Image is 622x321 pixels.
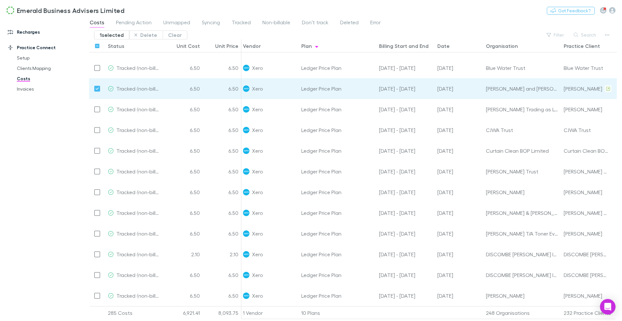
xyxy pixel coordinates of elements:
a: Practice Connect [1,42,83,53]
div: Ledger Price Plan [299,244,376,265]
span: Pending Action [116,19,152,28]
div: Ledger Price Plan [299,140,376,161]
div: Open Intercom Messenger [600,299,616,315]
span: Xero [252,58,263,78]
span: Xero [252,265,263,285]
div: [PERSON_NAME] [486,182,559,202]
div: 07 Sep - 06 Oct 25 [376,182,435,203]
div: 248 Organisations [483,306,561,319]
span: Tracked (non-billable) [116,293,167,299]
img: Xero's Logo [243,230,249,237]
div: 6.50 [202,265,241,285]
div: 2.10 [164,244,202,265]
div: 07 Sep - 06 Oct 25 [376,99,435,120]
img: Xero's Logo [243,168,249,175]
div: [PERSON_NAME] Family Trust [564,161,608,182]
div: [PERSON_NAME] & [PERSON_NAME] [486,203,559,223]
div: 6,921.41 [164,306,202,319]
div: Vendor [243,43,261,49]
div: [PERSON_NAME] [564,285,602,306]
div: 6.50 [202,99,241,120]
div: 6.50 [164,140,202,161]
div: Ledger Price Plan [299,120,376,140]
span: Error [370,19,381,28]
div: 6.50 [164,223,202,244]
div: 285 Costs [105,306,164,319]
div: [PERSON_NAME] Trust [486,161,559,182]
div: Ledger Price Plan [299,58,376,78]
div: 6.50 [202,120,241,140]
div: 6.50 [164,265,202,285]
span: Xero [252,140,263,161]
div: [PERSON_NAME] [564,223,602,244]
div: Curtain Clean BOP Limited [486,140,559,161]
div: 8,093.75 [202,306,241,319]
div: Date [437,43,450,49]
button: Got Feedback? [547,7,595,15]
a: Recharges [1,27,83,37]
div: Curtain Clean BOP Limited [564,140,608,161]
div: 6.50 [164,58,202,78]
img: Xero's Logo [243,127,249,133]
div: [PERSON_NAME] [486,285,559,306]
div: 6.50 [202,161,241,182]
div: Ledger Price Plan [299,223,376,244]
span: Tracked (non-billable) [116,189,167,195]
div: 07 Sep 2025 [435,265,483,285]
div: 07 Sep - 06 Oct 25 [376,203,435,223]
span: Syncing [202,19,220,28]
div: 6.50 [164,285,202,306]
span: Xero [252,78,263,99]
span: Tracked (non-billable) [116,148,167,154]
span: Xero [252,244,263,264]
span: Tracked (non-billable) [116,85,167,92]
span: Tracked (non-billable) [116,65,167,71]
div: DISCOMBE [PERSON_NAME] INVESTMENTS LIMITED [564,265,608,285]
span: Tracked (non-billable) [116,168,167,174]
span: Deleted [340,19,359,28]
div: 07 Sep 2025 [435,244,483,265]
h3: Emerald Business Advisers Limited [17,6,124,14]
div: Blue Water Trust [486,58,559,78]
span: Don’t track [302,19,328,28]
span: Tracked (non-billable) [116,272,167,278]
div: 232 Practice Clients [561,306,619,319]
span: Tracked (non-billable) [116,230,167,237]
div: 6.50 [202,182,241,203]
div: 6.50 [202,285,241,306]
img: Xero's Logo [243,293,249,299]
div: 07 Sep - 06 Oct 25 [376,78,435,99]
div: Organisation [486,43,518,49]
div: Ledger Price Plan [299,99,376,120]
div: 07 Sep - 06 Oct 25 [376,285,435,306]
div: Status [108,43,124,49]
div: Practice Client [564,43,600,49]
div: 6.50 [202,140,241,161]
img: Xero's Logo [243,65,249,71]
span: Xero [252,120,263,140]
button: Search [570,31,600,39]
div: Blue Water Trust [564,58,603,78]
div: Ledger Price Plan [299,203,376,223]
div: DISCOMBE [PERSON_NAME] INVESTMENTS LIMITED [486,244,559,264]
div: Ledger Price Plan [299,285,376,306]
div: Ledger Price Plan [299,265,376,285]
div: 6.50 [164,182,202,203]
div: [PERSON_NAME] and [PERSON_NAME] [564,203,608,223]
div: Unit Price [215,43,238,49]
a: Setup [10,53,83,63]
div: 07 Sep 2025 [435,120,483,140]
a: Clients Mapping [10,63,83,73]
div: 6.50 [164,78,202,99]
div: [PERSON_NAME] [564,182,602,202]
img: Xero's Logo [243,85,249,92]
div: CJWA Trust [486,120,559,140]
div: 07 Sep 2025 [435,78,483,99]
a: Invoices [10,84,83,94]
div: Ledger Price Plan [299,182,376,203]
span: Tracked (non-billable) [116,210,167,216]
button: Delete [129,30,163,39]
img: Emerald Business Advisers Limited's Logo [6,6,14,14]
div: 07 Sep - 06 Oct 25 [376,120,435,140]
div: 07 Sep 2025 [435,58,483,78]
